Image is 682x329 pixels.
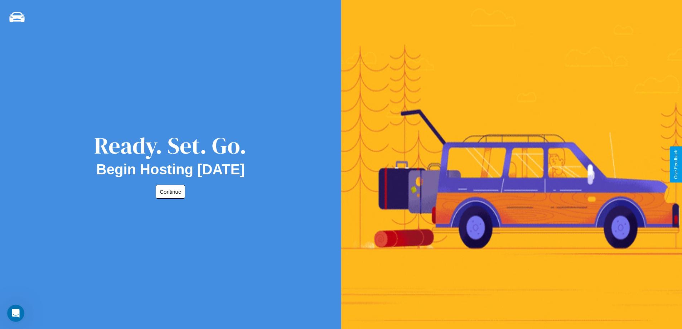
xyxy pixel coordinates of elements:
div: Give Feedback [673,150,678,179]
div: Ready. Set. Go. [94,130,247,161]
h2: Begin Hosting [DATE] [96,161,245,178]
button: Continue [156,185,185,199]
iframe: Intercom live chat [7,305,24,322]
